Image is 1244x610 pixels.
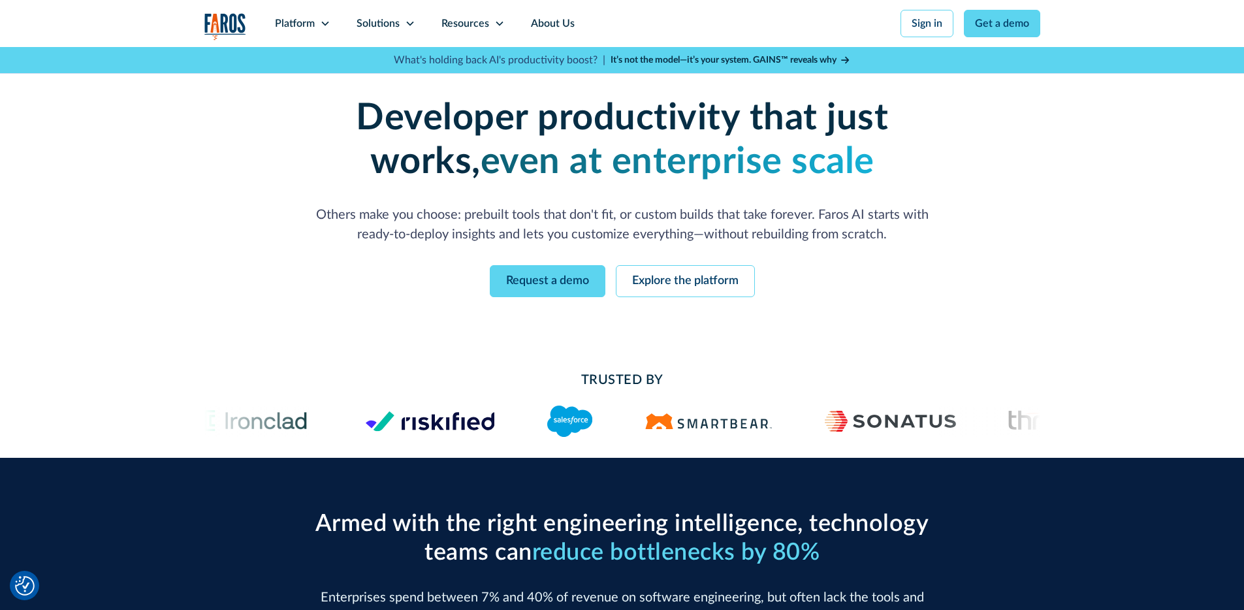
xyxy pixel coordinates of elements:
button: Cookie Settings [15,576,35,596]
a: It’s not the model—it’s your system. GAINS™ reveals why [611,54,851,67]
a: Request a demo [490,265,605,297]
div: Platform [275,16,315,31]
p: What's holding back AI's productivity boost? | [394,52,605,68]
p: Others make you choose: prebuilt tools that don't fit, or custom builds that take forever. Faros ... [309,205,936,244]
span: reduce bottlenecks by 80% [532,541,820,564]
a: Get a demo [964,10,1040,37]
img: Logo of the CRM platform Salesforce. [547,406,592,437]
div: Solutions [357,16,400,31]
div: Resources [441,16,489,31]
img: Sonatus Logo [824,411,956,432]
strong: It’s not the model—it’s your system. GAINS™ reveals why [611,56,837,65]
a: Sign in [901,10,953,37]
strong: even at enterprise scale [481,144,874,180]
img: Logo of the risk management platform Riskified. [366,411,495,432]
img: Revisit consent button [15,576,35,596]
img: Logo of the software testing platform SmartBear. [645,413,772,429]
h2: Armed with the right engineering intelligence, technology teams can [309,510,936,566]
img: Logo of the analytics and reporting company Faros. [204,13,246,40]
img: Ironclad Logo [189,406,313,437]
a: home [204,13,246,40]
a: Explore the platform [616,265,755,297]
h2: Trusted By [309,370,936,390]
strong: Developer productivity that just works, [356,100,888,180]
